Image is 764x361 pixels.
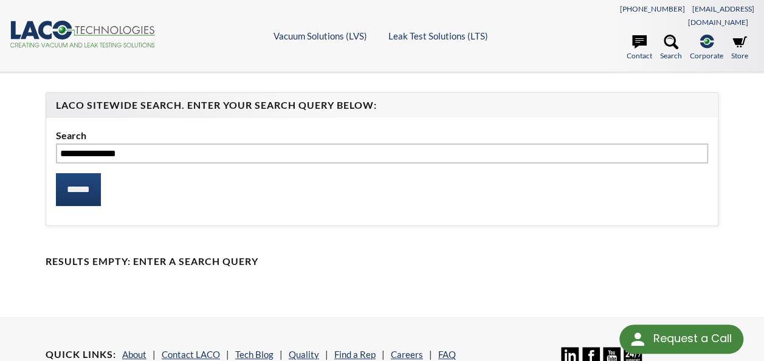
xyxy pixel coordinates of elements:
[688,4,754,27] a: [EMAIL_ADDRESS][DOMAIN_NAME]
[731,35,748,61] a: Store
[122,349,146,360] a: About
[391,349,423,360] a: Careers
[653,325,731,352] div: Request a Call
[289,349,319,360] a: Quality
[627,35,652,61] a: Contact
[56,99,708,112] h4: LACO Sitewide Search. Enter your Search Query Below:
[660,35,682,61] a: Search
[690,50,723,61] span: Corporate
[274,30,367,41] a: Vacuum Solutions (LVS)
[438,349,456,360] a: FAQ
[235,349,274,360] a: Tech Blog
[46,255,718,268] h4: Results Empty: Enter a Search Query
[162,349,220,360] a: Contact LACO
[56,128,708,143] label: Search
[334,349,376,360] a: Find a Rep
[46,348,116,361] h4: Quick Links
[628,329,647,349] img: round button
[388,30,488,41] a: Leak Test Solutions (LTS)
[619,325,743,354] div: Request a Call
[620,4,685,13] a: [PHONE_NUMBER]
